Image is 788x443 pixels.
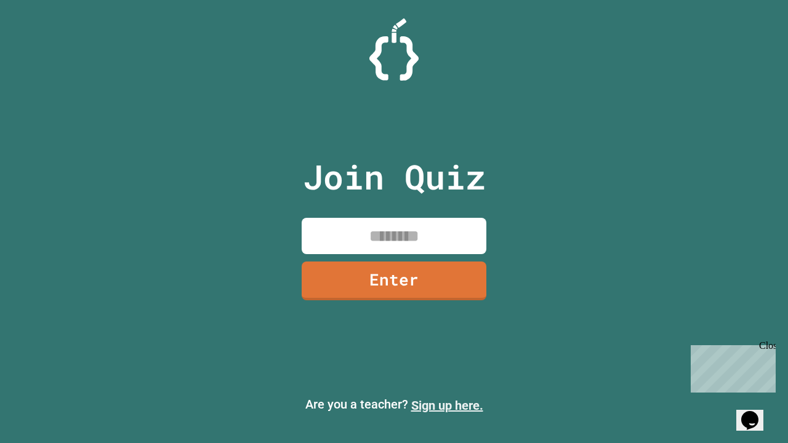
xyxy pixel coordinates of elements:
iframe: chat widget [686,340,776,393]
div: Chat with us now!Close [5,5,85,78]
p: Join Quiz [303,151,486,202]
iframe: chat widget [736,394,776,431]
img: Logo.svg [369,18,419,81]
a: Enter [302,261,486,300]
a: Sign up here. [411,398,483,413]
p: Are you a teacher? [10,395,778,415]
